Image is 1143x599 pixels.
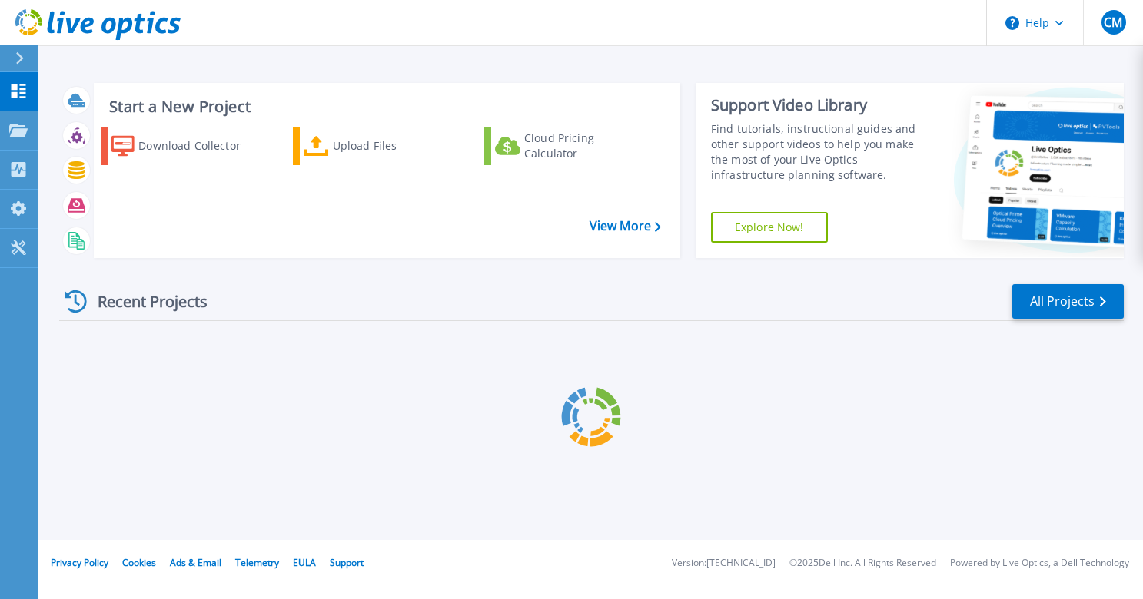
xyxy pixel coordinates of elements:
[950,558,1129,568] li: Powered by Live Optics, a Dell Technology
[122,556,156,569] a: Cookies
[524,131,638,161] div: Cloud Pricing Calculator
[101,127,258,165] a: Download Collector
[789,558,936,568] li: © 2025 Dell Inc. All Rights Reserved
[333,131,447,161] div: Upload Files
[590,219,661,233] a: View More
[51,556,108,569] a: Privacy Policy
[170,556,221,569] a: Ads & Email
[330,556,364,569] a: Support
[235,556,279,569] a: Telemetry
[293,556,316,569] a: EULA
[1104,16,1122,28] span: CM
[711,212,828,243] a: Explore Now!
[711,121,925,183] div: Find tutorials, instructional guides and other support videos to help you make the most of your L...
[1012,284,1124,319] a: All Projects
[484,127,642,165] a: Cloud Pricing Calculator
[711,95,925,115] div: Support Video Library
[138,131,254,161] div: Download Collector
[109,98,660,115] h3: Start a New Project
[293,127,450,165] a: Upload Files
[672,558,776,568] li: Version: [TECHNICAL_ID]
[59,283,228,320] div: Recent Projects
